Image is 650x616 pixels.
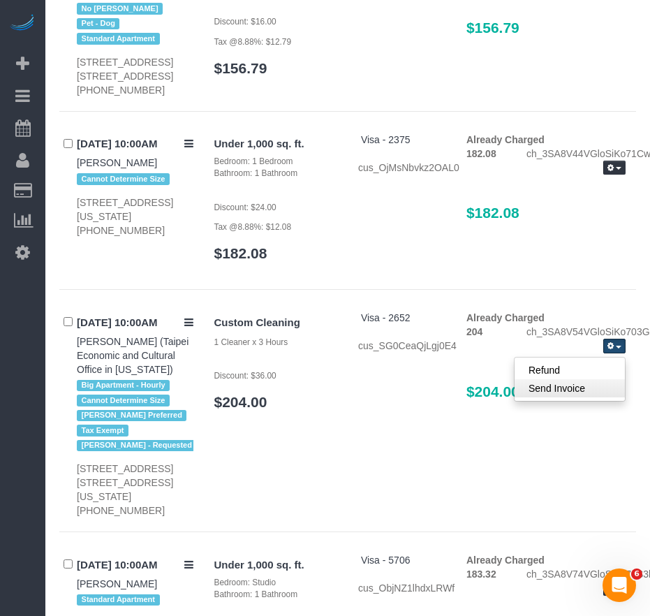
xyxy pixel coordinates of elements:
img: Automaid Logo [8,14,36,34]
a: Refund [515,361,625,379]
strong: Already Charged [466,312,545,323]
span: No [PERSON_NAME] [77,3,163,14]
strong: Already Charged [466,555,545,566]
span: Big Apartment - Hourly [77,380,170,391]
span: Pet - Dog [77,18,119,29]
a: [PERSON_NAME] [77,157,157,168]
span: $182.08 [466,205,519,221]
strong: 204 [466,326,482,337]
strong: 183.32 [466,569,496,580]
span: $156.79 [466,20,519,36]
div: ch_3SA8V54VGloSiKo703GRHtPx [516,325,636,355]
span: Cannot Determine Size [77,173,170,184]
h4: [DATE] 10:00AM [77,138,193,150]
a: Send Invoice [515,379,625,397]
strong: Already Charged [466,134,545,145]
div: cus_ObjNZ1lhdxLRWf [358,581,445,595]
div: Tags [77,170,193,188]
h4: [DATE] 10:00AM [77,317,193,329]
span: $204.00 [466,383,519,399]
div: ch_3SA8V74VGloSiKo70S3bzxJe [516,567,636,598]
h4: Custom Cleaning [214,317,338,329]
div: Bedroom: Studio [214,577,338,589]
div: [STREET_ADDRESS][US_STATE] [PHONE_NUMBER] [77,196,193,237]
h4: Under 1,000 sq. ft. [214,138,338,150]
span: 6 [631,569,642,580]
strong: 182.08 [466,148,496,159]
h4: [DATE] 10:00AM [77,559,193,571]
small: 1 Cleaner x 3 Hours [214,337,288,347]
div: Tags [77,591,193,609]
div: cus_OjMsNbvkz2OAL0 [358,161,445,175]
small: Discount: $24.00 [214,203,276,212]
span: Cannot Determine Size [77,395,170,406]
small: Discount: $16.00 [214,17,276,27]
span: [PERSON_NAME] - Requested [77,440,196,451]
a: $204.00 [214,394,267,410]
div: ch_3SA8V44VGloSiKo71CwhZG2x [516,147,636,177]
a: Visa - 2375 [361,134,411,145]
span: [PERSON_NAME] Preferred [77,410,186,421]
a: Visa - 2652 [361,312,411,323]
div: Bathroom: 1 Bathroom [214,168,338,179]
small: Tax @8.88%: $12.08 [214,222,292,232]
div: Tags [77,376,193,455]
div: Bedroom: 1 Bedroom [214,156,338,168]
small: Discount: $36.00 [214,371,276,381]
iframe: Intercom live chat [603,569,636,602]
div: cus_SG0CeaQjLgj0E4 [358,339,445,353]
div: [STREET_ADDRESS] [STREET_ADDRESS][US_STATE] [PHONE_NUMBER] [77,462,193,518]
a: [PERSON_NAME] (Taipei Economic and Cultural Office in [US_STATE]) [77,336,189,375]
div: Bathroom: 1 Bathroom [214,589,338,601]
div: [STREET_ADDRESS] [STREET_ADDRESS] [PHONE_NUMBER] [77,55,193,97]
small: Tax @8.88%: $12.79 [214,37,292,47]
h4: Under 1,000 sq. ft. [214,559,338,571]
a: $156.79 [214,60,267,76]
span: Standard Apartment [77,594,160,606]
a: $182.08 [214,245,267,261]
a: [PERSON_NAME] [77,578,157,589]
span: Tax Exempt [77,425,128,436]
span: Standard Apartment [77,33,160,44]
a: Visa - 5706 [361,555,411,566]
